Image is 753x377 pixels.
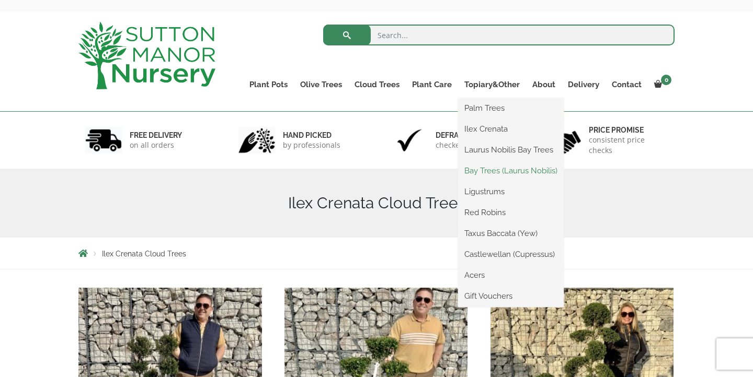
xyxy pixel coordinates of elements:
[283,131,340,140] h6: hand picked
[243,77,294,92] a: Plant Pots
[406,77,458,92] a: Plant Care
[283,140,340,150] p: by professionals
[458,77,526,92] a: Topiary&Other
[589,135,668,156] p: consistent price checks
[458,267,564,283] a: Acers
[102,250,186,258] span: Ilex Crenata Cloud Trees
[661,75,671,85] span: 0
[458,246,564,262] a: Castlewellan (Cupressus)
[391,127,428,154] img: 3.jpg
[436,140,505,150] p: checked & Licensed
[458,100,564,116] a: Palm Trees
[85,127,122,154] img: 1.jpg
[562,77,606,92] a: Delivery
[78,249,675,257] nav: Breadcrumbs
[130,140,182,150] p: on all orders
[458,205,564,220] a: Red Robins
[458,121,564,137] a: Ilex Crenata
[606,77,648,92] a: Contact
[648,77,675,92] a: 0
[238,127,275,154] img: 2.jpg
[130,131,182,140] h6: FREE DELIVERY
[323,25,675,45] input: Search...
[294,77,348,92] a: Olive Trees
[78,194,675,213] h1: Ilex Crenata Cloud Trees
[78,22,215,89] img: logo
[458,184,564,199] a: Ligustrums
[458,226,564,241] a: Taxus Baccata (Yew)
[436,131,505,140] h6: Defra approved
[458,142,564,158] a: Laurus Nobilis Bay Trees
[458,288,564,304] a: Gift Vouchers
[348,77,406,92] a: Cloud Trees
[458,163,564,179] a: Bay Trees (Laurus Nobilis)
[589,125,668,135] h6: Price promise
[526,77,562,92] a: About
